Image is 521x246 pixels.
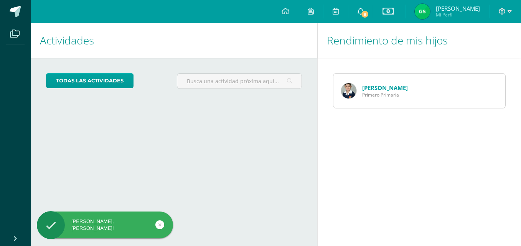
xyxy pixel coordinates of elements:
h1: Actividades [40,23,308,58]
input: Busca una actividad próxima aquí... [177,74,301,89]
span: Mi Perfil [436,11,480,18]
img: 3958c95e390aba4cca2c39354940a2e5.png [341,83,356,98]
a: todas las Actividades [46,73,134,88]
div: [PERSON_NAME], [PERSON_NAME]! [37,218,173,232]
a: [PERSON_NAME] [362,84,408,92]
img: 4ebc9eaeebd3d267c9b4fa4a76fbf8f0.png [415,4,430,19]
span: 8 [361,10,369,18]
span: Primero Primaria [362,92,408,98]
span: [PERSON_NAME] [436,5,480,12]
h1: Rendimiento de mis hijos [327,23,512,58]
